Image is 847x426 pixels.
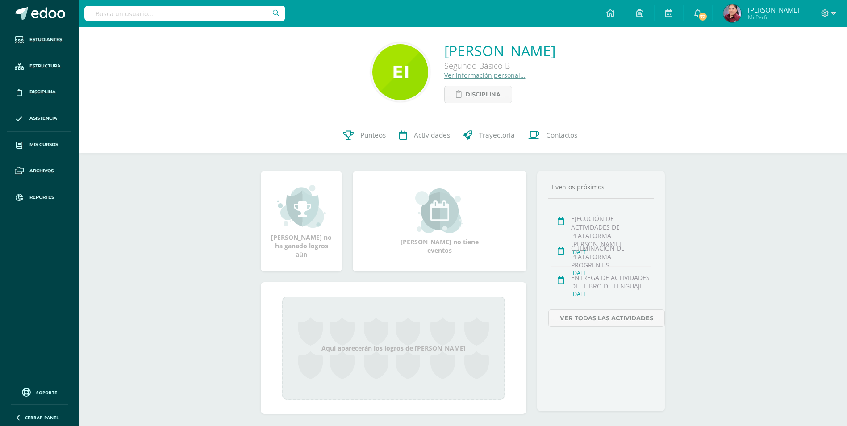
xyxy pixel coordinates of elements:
span: Disciplina [29,88,56,96]
span: Contactos [546,130,577,140]
span: Mi Perfil [748,13,799,21]
div: Segundo Básico B [444,60,555,71]
img: event_small.png [415,188,464,233]
span: [PERSON_NAME] [748,5,799,14]
span: Disciplina [465,86,501,103]
span: Reportes [29,194,54,201]
span: Punteos [360,130,386,140]
div: EJECUCIÓN DE ACTIVIDADES DE PLATAFORMA [PERSON_NAME] [571,214,651,248]
a: [PERSON_NAME] [444,41,555,60]
a: Asistencia [7,105,71,132]
a: Ver todas las actividades [548,309,665,327]
input: Busca un usuario... [84,6,285,21]
a: Actividades [392,117,457,153]
div: [DATE] [571,290,651,298]
a: Archivos [7,158,71,184]
a: Reportes [7,184,71,211]
span: Estudiantes [29,36,62,43]
div: Aquí aparecerán los logros de [PERSON_NAME] [282,297,505,400]
a: Ver información personal... [444,71,526,79]
span: Asistencia [29,115,57,122]
a: Estudiantes [7,27,71,53]
a: Mis cursos [7,132,71,158]
img: d6b8000caef82a835dfd50702ce5cd6f.png [723,4,741,22]
span: Cerrar panel [25,414,59,421]
span: Estructura [29,63,61,70]
a: Estructura [7,53,71,79]
span: Actividades [414,130,450,140]
img: achievement_small.png [277,184,326,229]
a: Disciplina [7,79,71,106]
span: Soporte [36,389,57,396]
a: Soporte [11,386,68,398]
span: Archivos [29,167,54,175]
div: CULMINACIÓN DE PLATAFORMA PROGRENTIS [571,244,651,269]
div: [PERSON_NAME] no tiene eventos [395,188,484,255]
div: [PERSON_NAME] no ha ganado logros aún [270,184,333,259]
a: Disciplina [444,86,512,103]
div: ENTREGA DE ACTIVIDADES DEL LIBRO DE LENGUAJE [571,273,651,290]
a: Trayectoria [457,117,522,153]
a: Punteos [337,117,392,153]
img: 7f3c4b3782edc1787b2dd8d9fca57fa6.png [372,44,428,100]
a: Contactos [522,117,584,153]
span: 72 [698,12,708,21]
div: Eventos próximos [548,183,654,191]
span: Mis cursos [29,141,58,148]
span: Trayectoria [479,130,515,140]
